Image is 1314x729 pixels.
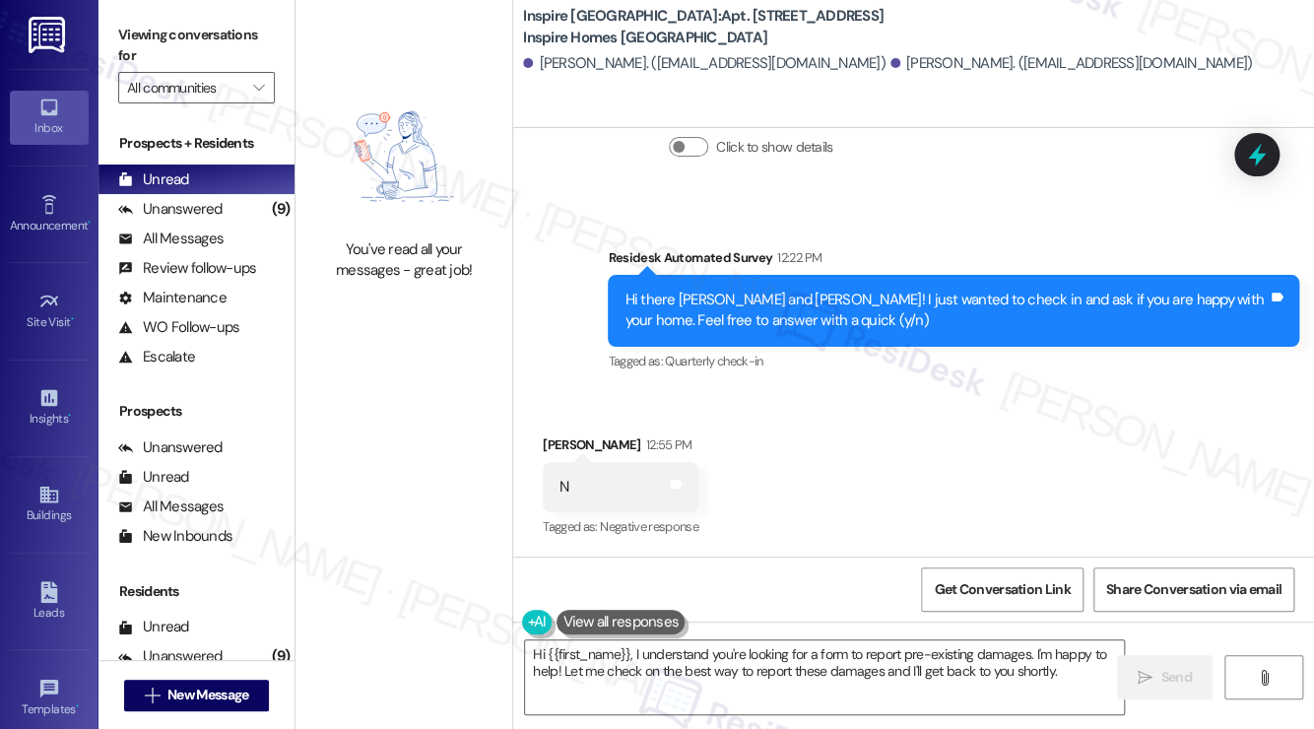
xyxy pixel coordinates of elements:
[118,437,223,458] div: Unanswered
[118,229,224,249] div: All Messages
[118,617,189,637] div: Unread
[99,133,295,154] div: Prospects + Residents
[934,579,1070,600] span: Get Conversation Link
[543,434,698,462] div: [PERSON_NAME]
[1093,567,1294,612] button: Share Conversation via email
[76,699,79,713] span: •
[10,672,89,725] a: Templates •
[716,137,832,158] label: Click to show details
[127,72,243,103] input: All communities
[99,401,295,422] div: Prospects
[523,6,917,48] b: Inspire [GEOGRAPHIC_DATA]: Apt. [STREET_ADDRESS] Inspire Homes [GEOGRAPHIC_DATA]
[267,194,295,225] div: (9)
[608,247,1299,275] div: Residesk Automated Survey
[608,347,1299,375] div: Tagged as:
[1160,667,1191,688] span: Send
[10,285,89,338] a: Site Visit •
[1138,670,1152,686] i: 
[10,91,89,144] a: Inbox
[317,84,491,230] img: empty-state
[118,646,223,667] div: Unanswered
[118,317,239,338] div: WO Follow-ups
[118,288,227,308] div: Maintenance
[118,526,232,547] div: New Inbounds
[118,169,189,190] div: Unread
[772,247,821,268] div: 12:22 PM
[10,478,89,531] a: Buildings
[641,434,692,455] div: 12:55 PM
[118,467,189,488] div: Unread
[118,199,223,220] div: Unanswered
[118,497,224,517] div: All Messages
[68,409,71,423] span: •
[118,347,195,367] div: Escalate
[317,239,491,282] div: You've read all your messages - great job!
[10,381,89,434] a: Insights •
[543,512,698,541] div: Tagged as:
[890,53,1253,74] div: [PERSON_NAME]. ([EMAIL_ADDRESS][DOMAIN_NAME])
[253,80,264,96] i: 
[1106,579,1281,600] span: Share Conversation via email
[600,518,698,535] span: Negative response
[88,216,91,230] span: •
[1117,655,1213,699] button: Send
[167,685,248,705] span: New Message
[99,581,295,602] div: Residents
[118,258,256,279] div: Review follow-ups
[559,477,568,497] div: N
[525,640,1124,714] textarea: Hi {{first_name}}, I understand you're not happy with your home. I'm happy to help! Could you sha...
[624,290,1268,332] div: Hi there [PERSON_NAME] and [PERSON_NAME]! I just wanted to check in and ask if you are happy with...
[1256,670,1271,686] i: 
[71,312,74,326] span: •
[118,20,275,72] label: Viewing conversations for
[921,567,1083,612] button: Get Conversation Link
[665,353,762,369] span: Quarterly check-in
[523,53,886,74] div: [PERSON_NAME]. ([EMAIL_ADDRESS][DOMAIN_NAME])
[29,17,69,53] img: ResiDesk Logo
[145,688,160,703] i: 
[267,641,295,672] div: (9)
[10,575,89,629] a: Leads
[124,680,270,711] button: New Message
